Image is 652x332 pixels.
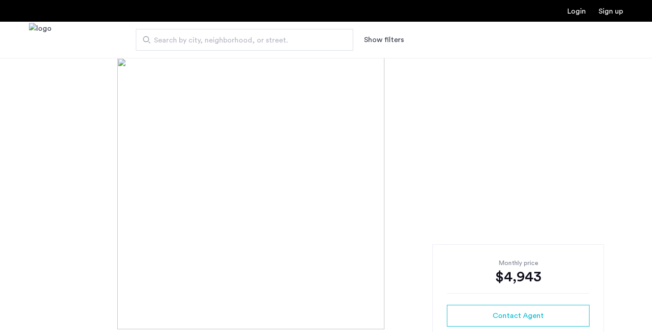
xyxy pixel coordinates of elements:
div: $4,943 [447,268,590,286]
button: button [447,305,590,327]
input: Apartment Search [136,29,353,51]
img: [object%20Object] [117,58,535,329]
button: Show or hide filters [364,34,404,45]
a: Cazamio Logo [29,23,52,57]
a: Registration [599,8,623,15]
div: Monthly price [447,259,590,268]
span: Contact Agent [493,310,544,321]
span: Search by city, neighborhood, or street. [154,35,328,46]
a: Login [567,8,586,15]
img: logo [29,23,52,57]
